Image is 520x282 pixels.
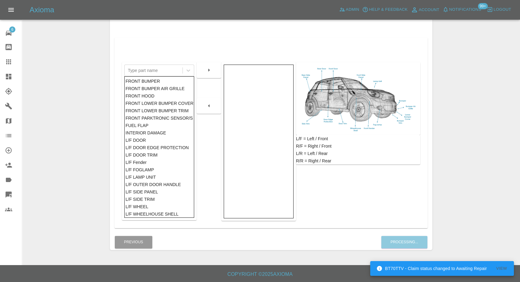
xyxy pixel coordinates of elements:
[296,135,420,165] div: L/F = Left / Front R/F = Right / Front L/R = Left / Rear R/R = Right / Rear
[376,263,487,274] div: BT70TTV - Claim status changed to Awaiting Repair
[126,107,193,114] div: FRONT LOWER BUMPER TRIM
[338,5,361,14] a: Admin
[298,65,418,133] img: car
[126,188,193,196] div: L/F SIDE PANEL
[485,5,513,14] button: Logout
[419,6,439,14] span: Account
[30,5,54,15] h5: Axioma
[4,2,18,17] button: Open drawer
[346,6,359,13] span: Admin
[126,159,193,166] div: L/F Fender
[126,166,193,173] div: L/F FOGLAMP
[126,151,193,159] div: L/F DOOR TRIM
[478,3,488,9] span: 99+
[126,210,193,218] div: L/F WHEELHOUSE SHELL
[5,270,515,279] h6: Copyright © 2025 Axioma
[115,236,152,248] button: Previous
[441,5,483,14] button: Notifications
[9,26,15,33] span: 6
[492,264,511,273] button: View
[126,181,193,188] div: L/F OUTER DOOR HANDLE
[126,196,193,203] div: L/F SIDE TRIM
[126,129,193,137] div: INTERIOR DAMAGE
[126,92,193,100] div: FRONT HOOD
[126,173,193,181] div: L/F LAMP UNIT
[126,203,193,210] div: L/F WHEEL
[126,137,193,144] div: L/F DOOR
[126,85,193,92] div: FRONT BUMPER AIR GRILLE
[361,5,409,14] button: Help & Feedback
[449,6,481,13] span: Notifications
[126,100,193,107] div: FRONT LOWER BUMPER COVER
[126,144,193,151] div: L/F DOOR EDGE PROTECTION
[126,114,193,122] div: FRONT PARKTRONIC SENSOR/S
[126,77,193,85] div: FRONT BUMPER
[409,5,441,15] a: Account
[494,6,511,13] span: Logout
[126,122,193,129] div: FUEL FLAP
[369,6,407,13] span: Help & Feedback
